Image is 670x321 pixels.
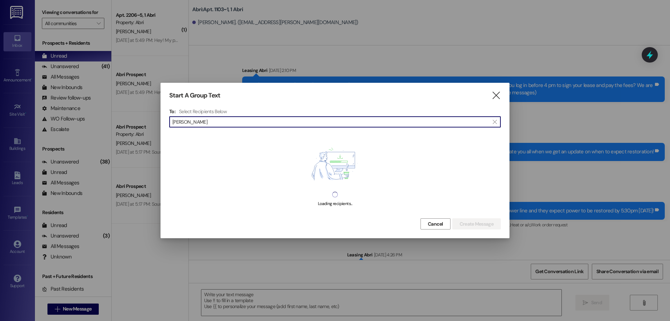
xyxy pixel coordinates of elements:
h3: Start A Group Text [169,92,220,100]
span: Create Message [460,220,493,228]
button: Create Message [452,218,501,229]
i:  [491,92,501,99]
h3: To: [169,108,176,115]
h4: Select Recipients Below [179,108,227,115]
button: Cancel [420,218,451,229]
button: Clear text [489,117,500,127]
span: Cancel [428,220,443,228]
input: Search for any contact or apartment [172,117,489,127]
i:  [493,119,497,125]
div: Loading recipients... [318,200,352,207]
